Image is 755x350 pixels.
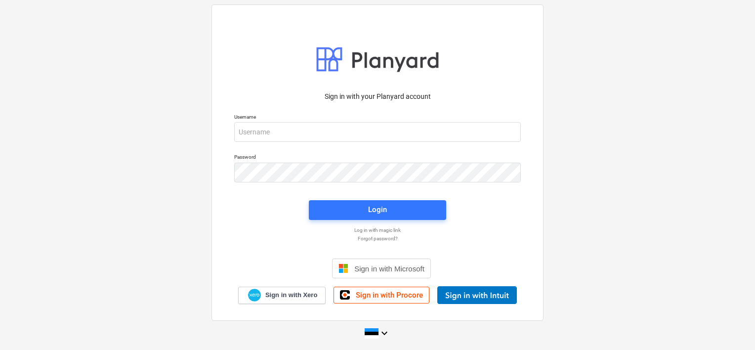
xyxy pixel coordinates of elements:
div: Login [368,203,387,216]
img: Xero logo [248,289,261,302]
a: Sign in with Procore [334,287,429,304]
p: Username [234,114,521,122]
p: Password [234,154,521,162]
a: Forgot password? [229,235,526,242]
button: Login [309,200,446,220]
p: Sign in with your Planyard account [234,91,521,102]
img: Microsoft logo [338,263,348,273]
a: Sign in with Xero [238,287,326,304]
span: Sign in with Procore [356,291,423,300]
input: Username [234,122,521,142]
span: Sign in with Microsoft [354,264,424,273]
a: Log in with magic link [229,227,526,233]
span: Sign in with Xero [265,291,317,300]
i: keyboard_arrow_down [378,327,390,339]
